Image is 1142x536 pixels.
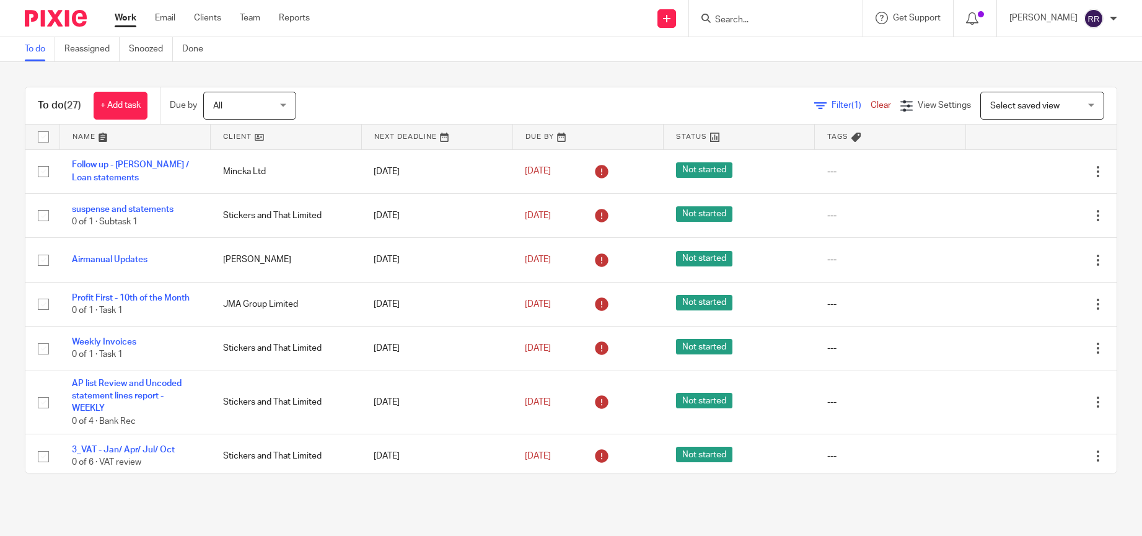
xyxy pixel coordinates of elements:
span: Not started [676,206,732,222]
a: AP list Review and Uncoded statement lines report - WEEKLY [72,379,182,413]
span: Filter [832,101,871,110]
span: Get Support [893,14,941,22]
span: (1) [851,101,861,110]
a: Team [240,12,260,24]
span: Not started [676,162,732,178]
div: --- [827,342,954,354]
span: [DATE] [525,398,551,406]
td: Stickers and That Limited [211,371,362,434]
td: Mincka Ltd [211,149,362,193]
div: --- [827,450,954,462]
td: Stickers and That Limited [211,193,362,237]
td: [DATE] [361,193,512,237]
td: [DATE] [361,282,512,326]
a: Work [115,12,136,24]
p: [PERSON_NAME] [1009,12,1078,24]
span: 0 of 1 · Subtask 1 [72,217,138,226]
span: [DATE] [525,452,551,460]
td: [DATE] [361,238,512,282]
span: [DATE] [525,167,551,176]
span: Select saved view [990,102,1060,110]
span: Not started [676,447,732,462]
a: Reports [279,12,310,24]
h1: To do [38,99,81,112]
a: To do [25,37,55,61]
a: Email [155,12,175,24]
span: Tags [827,133,848,140]
td: [PERSON_NAME] [211,238,362,282]
a: Weekly Invoices [72,338,136,346]
span: 0 of 6 · VAT review [72,458,141,467]
div: --- [827,165,954,178]
a: Clients [194,12,221,24]
td: [DATE] [361,371,512,434]
td: Stickers and That Limited [211,327,362,371]
div: --- [827,209,954,222]
span: Not started [676,295,732,310]
a: Snoozed [129,37,173,61]
a: Follow up - [PERSON_NAME] / Loan statements [72,160,189,182]
div: --- [827,396,954,408]
td: JMA Group Limited [211,282,362,326]
p: Due by [170,99,197,112]
span: 0 of 1 · Task 1 [72,351,123,359]
td: Stickers and That Limited [211,434,362,478]
a: + Add task [94,92,147,120]
span: All [213,102,222,110]
a: Airmanual Updates [72,255,147,264]
td: [DATE] [361,434,512,478]
input: Search [714,15,825,26]
a: 3_VAT - Jan/ Apr/ Jul/ Oct [72,446,175,454]
span: [DATE] [525,344,551,353]
td: [DATE] [361,149,512,193]
div: --- [827,253,954,266]
span: Not started [676,251,732,266]
div: --- [827,298,954,310]
span: (27) [64,100,81,110]
span: Not started [676,339,732,354]
span: 0 of 1 · Task 1 [72,306,123,315]
td: [DATE] [361,327,512,371]
span: [DATE] [525,255,551,264]
a: Profit First - 10th of the Month [72,294,190,302]
img: svg%3E [1084,9,1104,29]
a: suspense and statements [72,205,173,214]
span: [DATE] [525,300,551,309]
a: Done [182,37,213,61]
span: View Settings [918,101,971,110]
span: Not started [676,393,732,408]
span: [DATE] [525,211,551,220]
a: Reassigned [64,37,120,61]
img: Pixie [25,10,87,27]
a: Clear [871,101,891,110]
span: 0 of 4 · Bank Rec [72,417,136,426]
